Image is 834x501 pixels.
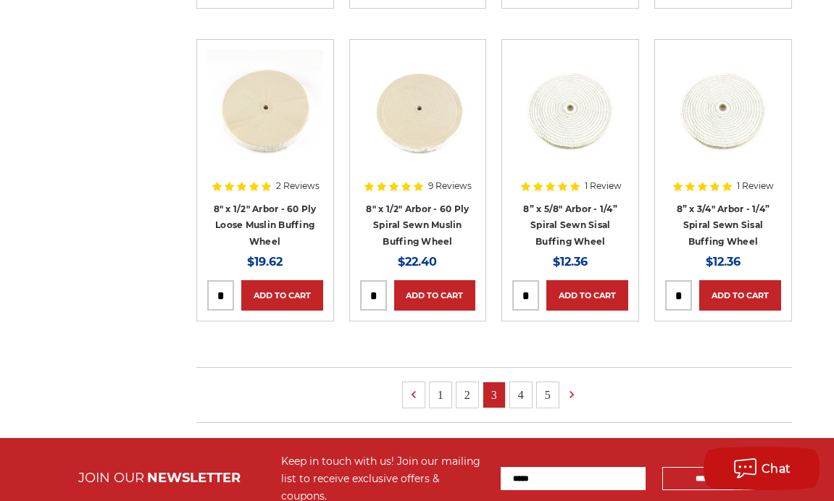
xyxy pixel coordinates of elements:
[394,280,476,311] a: Add to Cart
[430,382,451,408] a: 1
[214,203,317,247] a: 8" x 1/2" Arbor - 60 Ply Loose Muslin Buffing Wheel
[456,382,478,408] a: 2
[704,447,820,490] button: Chat
[762,462,791,476] span: Chat
[207,50,323,166] img: 8" x 1/2" Arbor extra thick Loose Muslin Buffing Wheel
[677,203,770,247] a: 8” x 3/4" Arbor - 1/4” Spiral Sewn Sisal Buffing Wheel
[428,182,472,190] span: 9 Reviews
[537,382,559,408] a: 5
[523,203,617,247] a: 8” x 5/8" Arbor - 1/4” Spiral Sewn Sisal Buffing Wheel
[553,255,588,269] span: $12.36
[546,280,628,311] a: Add to Cart
[737,182,774,190] span: 1 Review
[366,203,469,247] a: 8" x 1/2" Arbor - 60 Ply Spiral Sewn Muslin Buffing Wheel
[276,182,320,190] span: 2 Reviews
[706,255,741,269] span: $12.36
[665,50,781,166] img: 8” x 3/4" Arbor - 1/4” Spiral Sewn Sisal Buffing Wheel
[78,470,144,486] span: JOIN OUR
[483,382,505,408] a: 3
[398,255,437,269] span: $22.40
[360,50,476,166] img: muslin spiral sewn buffing wheel 8" x 1/2" x 60 ply
[241,280,323,311] a: Add to Cart
[147,470,241,486] span: NEWSLETTER
[510,382,532,408] a: 4
[512,50,628,166] img: 8” x 5/8" Arbor - 1/4” Spiral Sewn Sisal Buffing Wheel
[247,255,283,269] span: $19.62
[699,280,781,311] a: Add to Cart
[585,182,622,190] span: 1 Review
